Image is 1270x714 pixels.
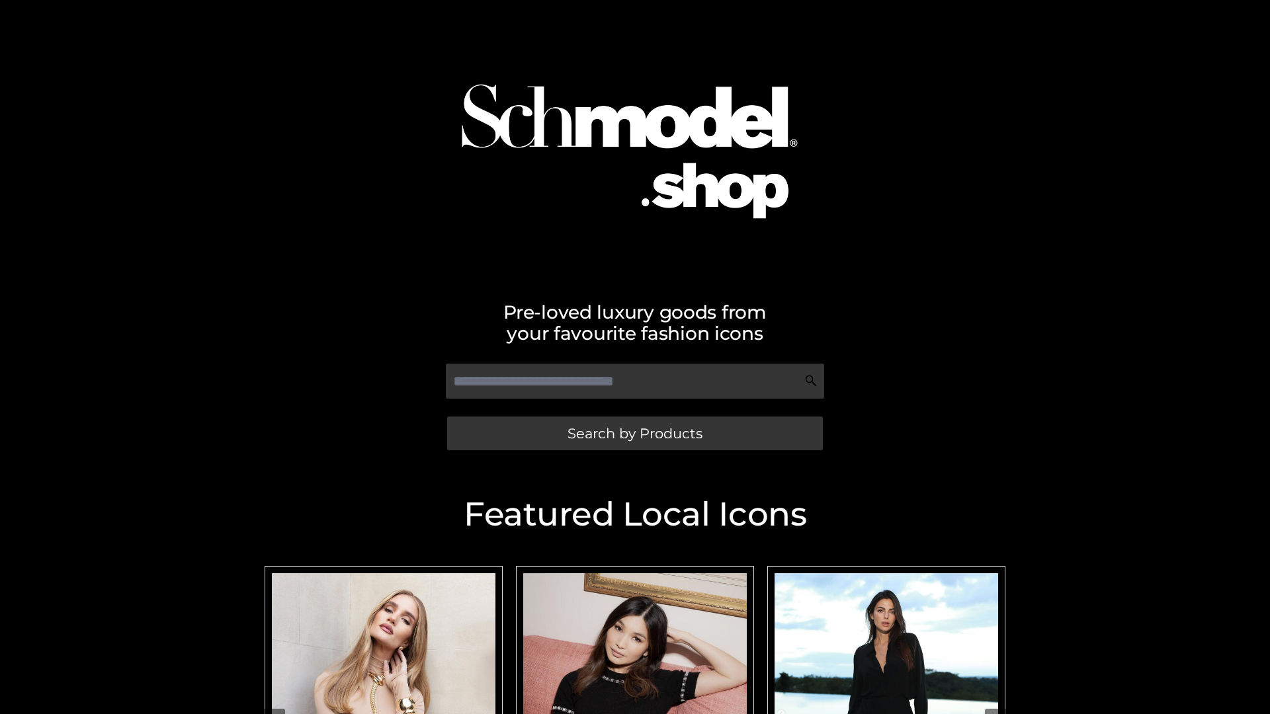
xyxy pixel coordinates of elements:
img: Search Icon [804,374,818,387]
a: Search by Products [447,416,823,450]
span: Search by Products [568,426,702,440]
h2: Pre-loved luxury goods from your favourite fashion icons [258,301,1012,344]
h2: Featured Local Icons​ [258,498,1012,531]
